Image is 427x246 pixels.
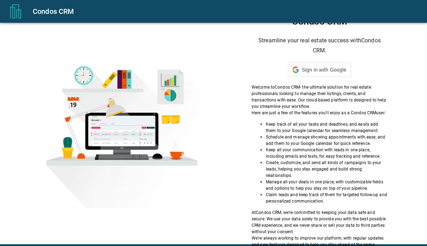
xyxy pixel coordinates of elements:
[266,159,388,179] p: Create, customize, and send all kinds of campaigns to your leads, helping you stay engaged and bu...
[266,192,388,204] p: Claim leads and keep track of them for targeted follow-up and personalized communication.
[266,147,388,159] p: Keep all your communication with leads in one place, including emails and texts, for easy trackin...
[302,67,346,73] span: Sign in with Google
[252,209,388,235] p: At Condos CRM , we're committed to keeping your data safe and secure. We use your data solely to ...
[252,84,388,110] p: Welcome to Condos CRM - the ultimate solution for real estate professionals looking to manage the...
[252,110,388,116] p: Here are just a few of the features you'll enjoy as a Condos CRM user:
[33,6,418,17] div: Condos CRM
[288,63,351,77] div: Sign in with Google
[266,134,388,147] p: Schedule and manage showing appointments with ease, and add them to your Google calendar for quic...
[252,36,388,56] h6: Streamline your real estate success with Condos CRM .
[266,179,388,192] p: Manage all your deals in one place, with customizable fields and options to help you stay on top ...
[266,121,388,134] p: Keep track of all your tasks and deadlines, and easily add them to your Google calendar for seaml...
